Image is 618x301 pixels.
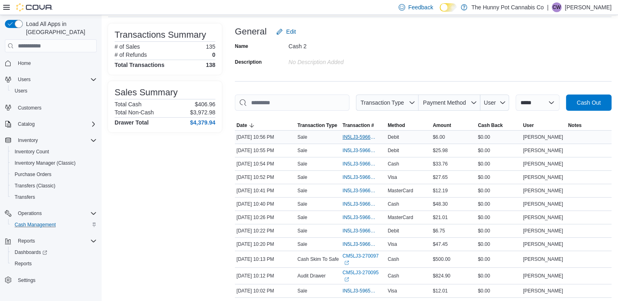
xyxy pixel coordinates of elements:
[2,235,100,247] button: Reports
[11,170,55,179] a: Purchase Orders
[523,134,563,140] span: [PERSON_NAME]
[8,180,100,191] button: Transfers (Classic)
[431,120,476,130] button: Amount
[388,161,399,167] span: Cash
[115,109,154,116] h6: Total Non-Cash
[360,99,404,106] span: Transaction Type
[18,121,35,127] span: Catalog
[8,219,100,230] button: Cash Management
[343,159,384,169] button: IN5LJ3-5966428
[388,201,399,207] span: Cash
[297,273,325,279] p: Audit Drawer
[356,95,419,111] button: Transaction Type
[433,174,448,181] span: $27.65
[476,159,521,169] div: $0.00
[388,288,397,294] span: Visa
[235,27,267,37] h3: General
[523,256,563,262] span: [PERSON_NAME]
[343,186,384,196] button: IN5LJ3-5966296
[553,2,561,12] span: CW
[235,286,296,296] div: [DATE] 10:02 PM
[18,210,42,217] span: Operations
[235,254,296,264] div: [DATE] 10:13 PM
[235,271,296,281] div: [DATE] 10:12 PM
[235,213,296,222] div: [DATE] 10:26 PM
[521,120,566,130] button: User
[115,30,206,40] h3: Transactions Summary
[476,120,521,130] button: Cash Back
[11,86,30,96] a: Users
[388,256,399,262] span: Cash
[476,132,521,142] div: $0.00
[478,122,503,129] span: Cash Back
[433,214,448,221] span: $21.01
[476,254,521,264] div: $0.00
[476,146,521,155] div: $0.00
[344,277,349,282] svg: External link
[15,119,38,129] button: Catalog
[343,161,376,167] span: IN5LJ3-5966428
[388,241,397,247] span: Visa
[471,2,544,12] p: The Hunny Pot Cannabis Co
[15,119,97,129] span: Catalog
[8,169,100,180] button: Purchase Orders
[388,273,399,279] span: Cash
[15,236,97,246] span: Reports
[433,134,445,140] span: $6.00
[18,60,31,67] span: Home
[476,186,521,196] div: $0.00
[8,247,100,258] a: Dashboards
[195,101,215,107] p: $406.96
[433,228,445,234] span: $6.75
[288,40,397,49] div: Cash 2
[343,213,384,222] button: IN5LJ3-5966144
[2,57,100,69] button: Home
[343,146,384,155] button: IN5LJ3-5966434
[566,95,611,111] button: Cash Out
[15,171,52,178] span: Purchase Orders
[115,43,140,50] h6: # of Sales
[15,75,97,84] span: Users
[11,247,97,257] span: Dashboards
[15,236,38,246] button: Reports
[15,209,45,218] button: Operations
[297,228,307,234] p: Sale
[11,181,59,191] a: Transfers (Classic)
[344,260,349,265] svg: External link
[297,161,307,167] p: Sale
[297,241,307,247] p: Sale
[343,286,384,296] button: IN5LJ3-5965920
[388,122,405,129] span: Method
[433,201,448,207] span: $48.30
[423,99,466,106] span: Payment Method
[15,88,27,94] span: Users
[15,275,97,285] span: Settings
[18,277,35,284] span: Settings
[343,269,384,282] a: CM5LJ3-270095External link
[235,239,296,249] div: [DATE] 10:20 PM
[11,192,97,202] span: Transfers
[297,214,307,221] p: Sale
[343,214,376,221] span: IN5LJ3-5966144
[476,199,521,209] div: $0.00
[8,85,100,97] button: Users
[273,24,299,40] button: Edit
[388,187,413,194] span: MasterCard
[235,146,296,155] div: [DATE] 10:55 PM
[11,86,97,96] span: Users
[297,288,307,294] p: Sale
[440,3,457,12] input: Dark Mode
[343,253,384,266] a: CM5LJ3-270097External link
[11,220,97,230] span: Cash Management
[235,43,248,49] label: Name
[15,221,56,228] span: Cash Management
[523,147,563,154] span: [PERSON_NAME]
[341,120,386,130] button: Transaction #
[523,288,563,294] span: [PERSON_NAME]
[206,43,215,50] p: 135
[343,226,384,236] button: IN5LJ3-5966111
[476,286,521,296] div: $0.00
[343,122,374,129] span: Transaction #
[15,249,47,256] span: Dashboards
[433,147,448,154] span: $25.98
